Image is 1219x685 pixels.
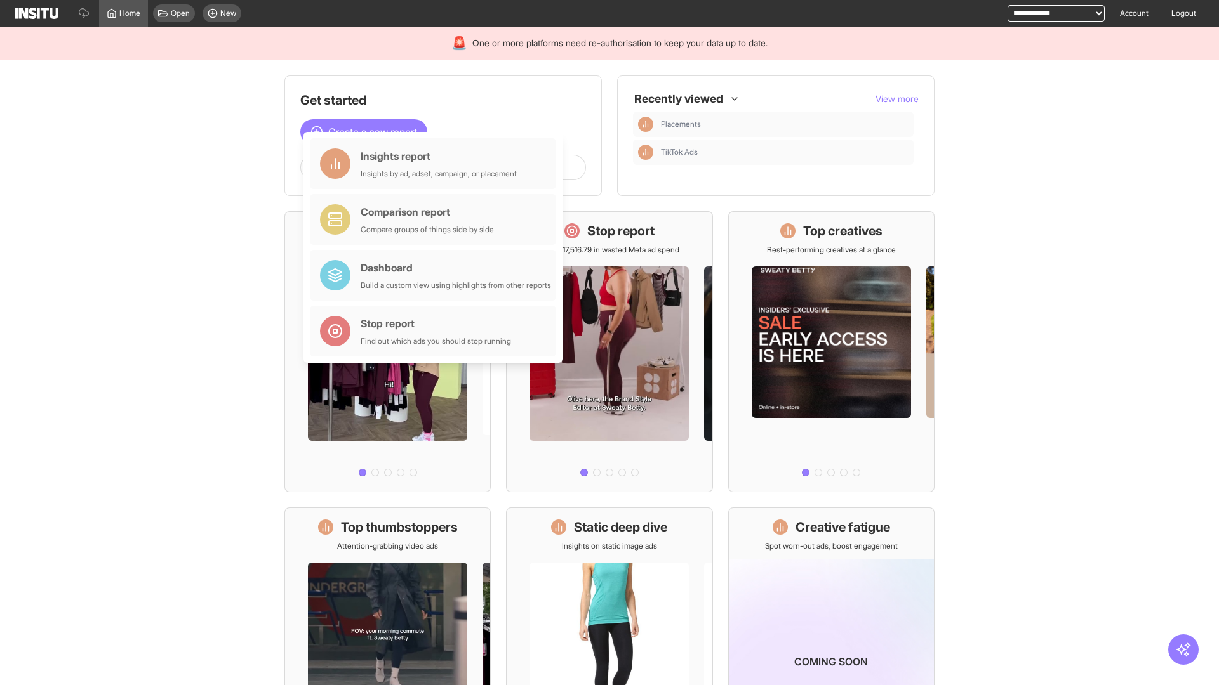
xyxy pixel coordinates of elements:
span: View more [876,93,919,104]
span: Open [171,8,190,18]
span: TikTok Ads [661,147,909,157]
div: Insights [638,145,653,160]
span: New [220,8,236,18]
span: Placements [661,119,909,129]
div: Insights [638,117,653,132]
span: Home [119,8,140,18]
span: TikTok Ads [661,147,698,157]
span: Create a new report [328,124,417,140]
div: Compare groups of things side by side [361,225,494,235]
h1: Top creatives [803,222,883,240]
div: Build a custom view using highlights from other reports [361,280,551,290]
div: Find out which ads you should stop running [361,336,511,346]
div: Insights by ad, adset, campaign, or placement [361,169,517,179]
div: Stop report [361,316,511,331]
img: Logo [15,8,58,19]
a: Stop reportSave £17,516.79 in wasted Meta ad spend [506,211,712,492]
p: Insights on static image ads [562,541,657,551]
div: Insights report [361,148,517,164]
h1: Stop report [587,222,655,240]
a: What's live nowSee all active ads instantly [284,211,491,492]
div: Comparison report [361,204,494,219]
p: Save £17,516.79 in wasted Meta ad spend [540,245,679,255]
p: Best-performing creatives at a glance [767,245,896,255]
p: Attention-grabbing video ads [337,541,438,551]
h1: Static deep dive [574,518,667,536]
button: Create a new report [300,119,427,145]
div: 🚨 [451,34,467,52]
span: Placements [661,119,701,129]
button: View more [876,93,919,105]
h1: Top thumbstoppers [341,518,458,536]
div: Dashboard [361,260,551,275]
h1: Get started [300,91,586,109]
span: One or more platforms need re-authorisation to keep your data up to date. [472,37,768,49]
a: Top creativesBest-performing creatives at a glance [728,211,935,492]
